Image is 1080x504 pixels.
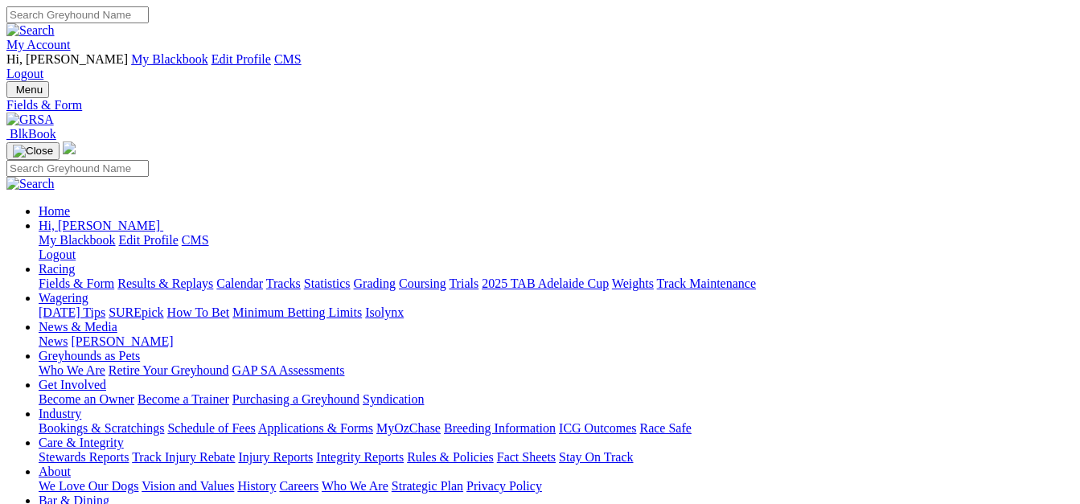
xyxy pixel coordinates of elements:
a: Integrity Reports [316,450,404,464]
div: About [39,479,1074,494]
div: Racing [39,277,1074,291]
a: Care & Integrity [39,436,124,449]
a: Fields & Form [39,277,114,290]
a: [DATE] Tips [39,305,105,319]
button: Toggle navigation [6,142,60,160]
a: Calendar [216,277,263,290]
a: Become an Owner [39,392,134,406]
button: Toggle navigation [6,81,49,98]
a: Stay On Track [559,450,633,464]
span: Hi, [PERSON_NAME] [6,52,128,66]
a: SUREpick [109,305,163,319]
a: Get Involved [39,378,106,391]
img: Search [6,23,55,38]
a: Track Injury Rebate [132,450,235,464]
a: Applications & Forms [258,421,373,435]
div: Hi, [PERSON_NAME] [39,233,1074,262]
a: Home [39,204,70,218]
img: logo-grsa-white.png [63,141,76,154]
a: Syndication [363,392,424,406]
span: Hi, [PERSON_NAME] [39,219,160,232]
a: [PERSON_NAME] [71,334,173,348]
a: Edit Profile [119,233,179,247]
img: GRSA [6,113,54,127]
a: My Account [6,38,71,51]
a: News [39,334,68,348]
a: Schedule of Fees [167,421,255,435]
a: We Love Our Dogs [39,479,138,493]
a: Who We Are [39,363,105,377]
a: 2025 TAB Adelaide Cup [482,277,609,290]
a: Strategic Plan [392,479,463,493]
a: Industry [39,407,81,420]
a: MyOzChase [376,421,441,435]
a: CMS [182,233,209,247]
img: Search [6,177,55,191]
a: Trials [449,277,478,290]
a: My Blackbook [131,52,208,66]
a: Hi, [PERSON_NAME] [39,219,163,232]
a: Wagering [39,291,88,305]
a: Isolynx [365,305,404,319]
a: Minimum Betting Limits [232,305,362,319]
a: Vision and Values [142,479,234,493]
a: Breeding Information [444,421,556,435]
a: Racing [39,262,75,276]
a: Results & Replays [117,277,213,290]
div: Wagering [39,305,1074,320]
a: Logout [39,248,76,261]
a: Statistics [304,277,351,290]
a: Logout [6,67,43,80]
div: Industry [39,421,1074,436]
a: News & Media [39,320,117,334]
a: My Blackbook [39,233,116,247]
a: Careers [279,479,318,493]
img: Close [13,145,53,158]
a: ICG Outcomes [559,421,636,435]
span: Menu [16,84,43,96]
a: Retire Your Greyhound [109,363,229,377]
a: Weights [612,277,654,290]
a: Become a Trainer [138,392,229,406]
div: My Account [6,52,1074,81]
a: Purchasing a Greyhound [232,392,359,406]
a: Edit Profile [211,52,271,66]
a: How To Bet [167,305,230,319]
a: Greyhounds as Pets [39,349,140,363]
a: CMS [274,52,302,66]
div: Greyhounds as Pets [39,363,1074,378]
a: Coursing [399,277,446,290]
div: Get Involved [39,392,1074,407]
a: Stewards Reports [39,450,129,464]
a: Track Maintenance [657,277,756,290]
a: Who We Are [322,479,388,493]
a: Race Safe [639,421,691,435]
a: GAP SA Assessments [232,363,345,377]
a: Rules & Policies [407,450,494,464]
a: About [39,465,71,478]
a: Tracks [266,277,301,290]
a: Grading [354,277,396,290]
a: Privacy Policy [466,479,542,493]
a: Bookings & Scratchings [39,421,164,435]
a: History [237,479,276,493]
a: Injury Reports [238,450,313,464]
a: BlkBook [6,127,56,141]
span: BlkBook [10,127,56,141]
div: Care & Integrity [39,450,1074,465]
div: News & Media [39,334,1074,349]
input: Search [6,160,149,177]
a: Fact Sheets [497,450,556,464]
input: Search [6,6,149,23]
a: Fields & Form [6,98,1074,113]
